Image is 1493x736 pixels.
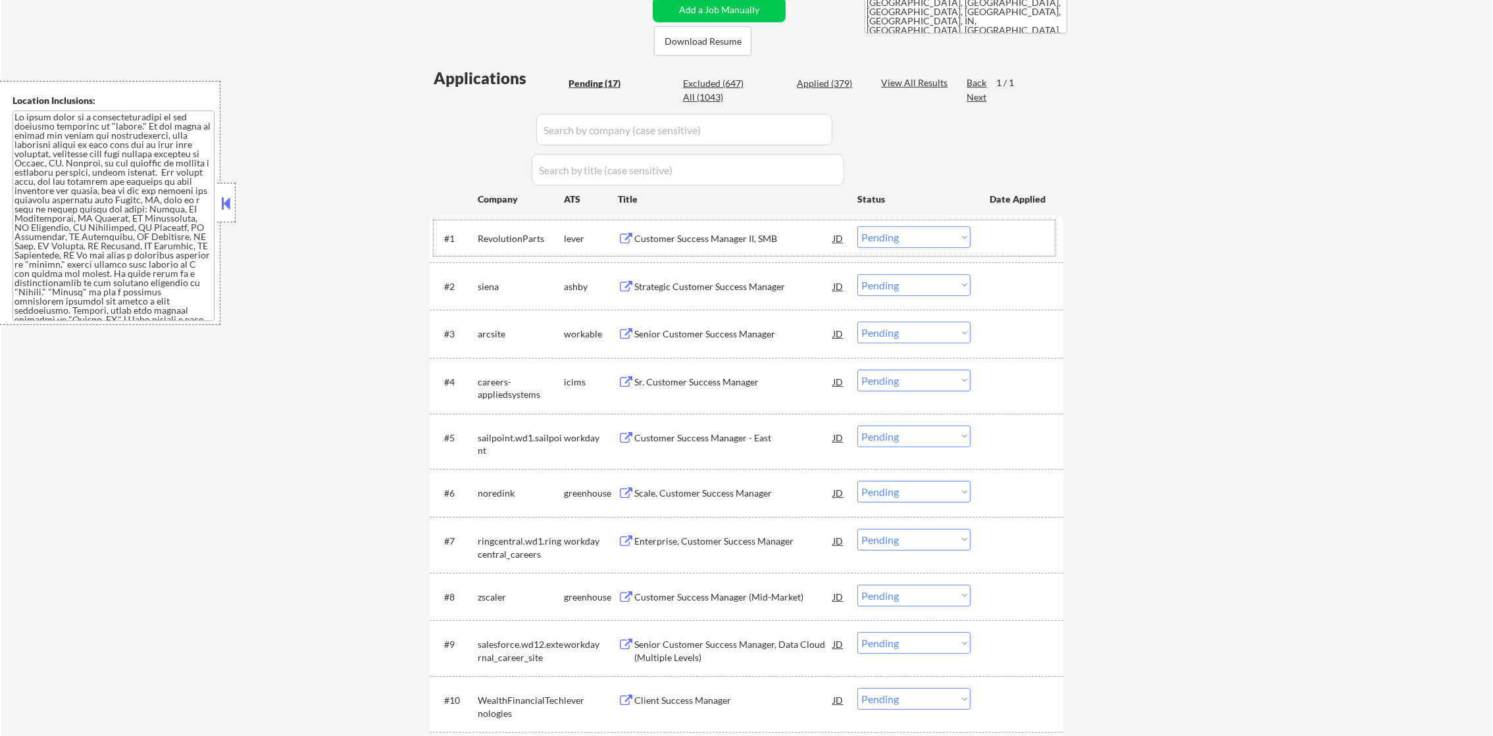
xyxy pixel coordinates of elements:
div: noredink [478,487,564,500]
div: #9 [444,638,467,651]
div: Title [618,193,845,206]
div: Customer Success Manager - East [634,431,833,445]
div: lever [564,694,618,707]
div: workable [564,328,618,341]
div: JD [832,370,845,393]
div: 1 / 1 [996,76,1026,89]
div: icims [564,376,618,389]
div: All (1043) [683,91,749,104]
div: sailpoint.wd1.sailpoint [478,431,564,457]
div: #1 [444,232,467,245]
div: ashby [564,280,618,293]
div: Applied (379) [797,77,863,90]
div: greenhouse [564,591,618,604]
div: Enterprise, Customer Success Manager [634,535,833,548]
div: #7 [444,535,467,548]
div: Strategic Customer Success Manager [634,280,833,293]
div: workday [564,431,618,445]
div: JD [832,481,845,504]
div: JD [832,529,845,552]
div: Customer Success Manager (Mid-Market) [634,591,833,604]
div: greenhouse [564,487,618,500]
div: #8 [444,591,467,604]
div: Next [967,91,988,104]
div: workday [564,535,618,548]
div: Applications [434,70,564,86]
div: Customer Success Manager II, SMB [634,232,833,245]
div: workday [564,638,618,651]
button: Download Resume [654,26,751,56]
div: Scale, Customer Success Manager [634,487,833,500]
div: Status [857,187,971,210]
div: arcsite [478,328,564,341]
div: JD [832,322,845,345]
div: Back [967,76,988,89]
div: Senior Customer Success Manager [634,328,833,341]
div: ringcentral.wd1.ringcentral_careers [478,535,564,560]
div: #3 [444,328,467,341]
div: Company [478,193,564,206]
div: Excluded (647) [683,77,749,90]
div: Sr. Customer Success Manager [634,376,833,389]
div: WealthFinancialTechnologies [478,694,564,720]
div: Pending (17) [569,77,634,90]
div: #10 [444,694,467,707]
div: RevolutionParts [478,232,564,245]
div: JD [832,274,845,298]
div: #4 [444,376,467,389]
div: careers-appliedsystems [478,376,564,401]
div: View All Results [881,76,951,89]
div: Date Applied [990,193,1048,206]
div: JD [832,632,845,656]
div: JD [832,688,845,712]
div: JD [832,226,845,250]
div: zscaler [478,591,564,604]
div: #6 [444,487,467,500]
div: siena [478,280,564,293]
div: Senior Customer Success Manager, Data Cloud (Multiple Levels) [634,638,833,664]
div: Location Inclusions: [13,94,215,107]
div: #5 [444,431,467,445]
div: #2 [444,280,467,293]
input: Search by title (case sensitive) [532,154,844,185]
div: lever [564,232,618,245]
input: Search by company (case sensitive) [536,114,832,145]
div: JD [832,426,845,449]
div: ATS [564,193,618,206]
div: salesforce.wd12.external_career_site [478,638,564,664]
div: JD [832,585,845,608]
div: Client Success Manager [634,694,833,707]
